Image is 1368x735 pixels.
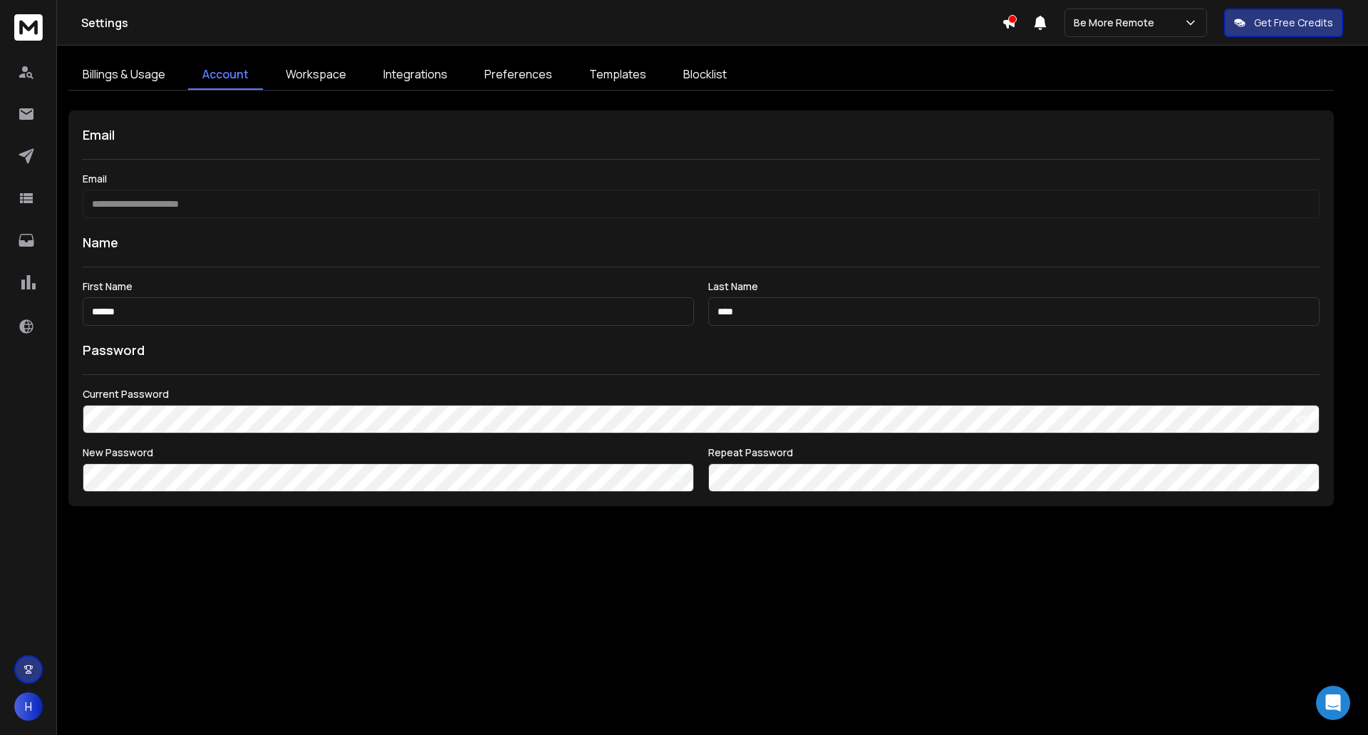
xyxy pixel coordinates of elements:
[68,60,180,90] a: Billings & Usage
[83,125,1320,145] h1: Email
[470,60,566,90] a: Preferences
[83,174,1320,184] label: Email
[1316,686,1350,720] div: Open Intercom Messenger
[83,282,694,292] label: First Name
[271,60,361,90] a: Workspace
[575,60,660,90] a: Templates
[1074,16,1160,30] p: Be More Remote
[81,14,1002,31] h1: Settings
[83,232,1320,252] h1: Name
[83,340,145,360] h1: Password
[708,448,1320,458] label: Repeat Password
[708,282,1320,292] label: Last Name
[1224,9,1343,37] button: Get Free Credits
[188,60,263,90] a: Account
[669,60,741,90] a: Blocklist
[369,60,462,90] a: Integrations
[14,692,43,721] button: H
[83,389,1320,399] label: Current Password
[83,448,694,458] label: New Password
[1254,16,1333,30] p: Get Free Credits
